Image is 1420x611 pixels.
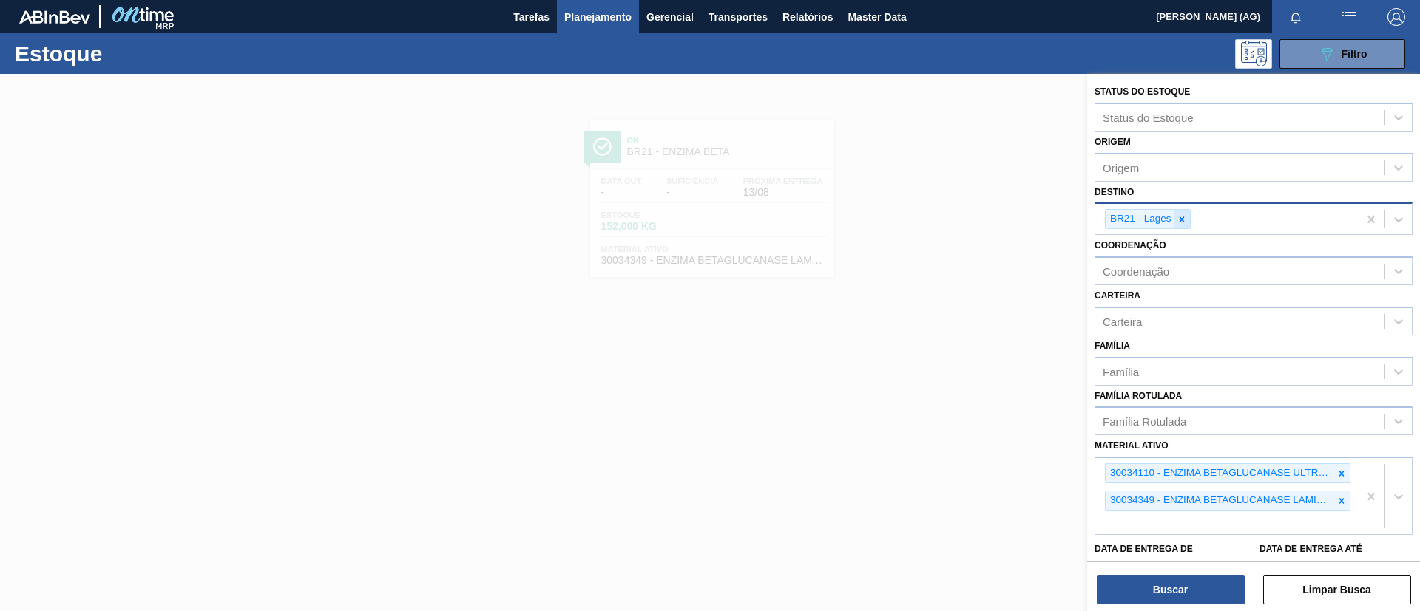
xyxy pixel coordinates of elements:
span: Relatórios [782,8,833,26]
span: Filtro [1342,48,1367,60]
img: Logout [1387,8,1405,26]
img: TNhmsLtSVTkK8tSr43FrP2fwEKptu5GPRR3wAAAABJRU5ErkJggg== [19,10,90,24]
span: Tarefas [513,8,550,26]
label: Família Rotulada [1095,391,1182,401]
div: BR21 - Lages [1106,210,1174,228]
label: Status do Estoque [1095,86,1190,97]
label: Material ativo [1095,440,1169,451]
div: Origem [1103,161,1139,174]
span: Planejamento [564,8,632,26]
div: Família [1103,365,1139,378]
span: Master Data [848,8,906,26]
label: Data de Entrega até [1260,544,1362,554]
div: Coordenação [1103,265,1169,278]
span: Gerencial [646,8,694,26]
label: Destino [1095,187,1134,197]
label: Origem [1095,137,1131,147]
span: Transportes [709,8,768,26]
label: Coordenação [1095,240,1166,250]
div: Carteira [1103,315,1142,327]
label: Família [1095,341,1130,351]
div: 30034110 - ENZIMA BETAGLUCANASE ULTRAFLO PRIME [1106,464,1333,482]
img: userActions [1340,8,1358,26]
button: Notificações [1272,7,1319,27]
div: 30034349 - ENZIMA BETAGLUCANASE LAMINEX 5G [1106,491,1333,510]
label: Data de Entrega de [1095,544,1193,554]
h1: Estoque [15,45,236,62]
button: Filtro [1279,39,1405,69]
label: Carteira [1095,290,1140,301]
div: Status do Estoque [1103,111,1194,123]
div: Pogramando: nenhum usuário selecionado [1235,39,1272,69]
div: Família Rotulada [1103,415,1186,428]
